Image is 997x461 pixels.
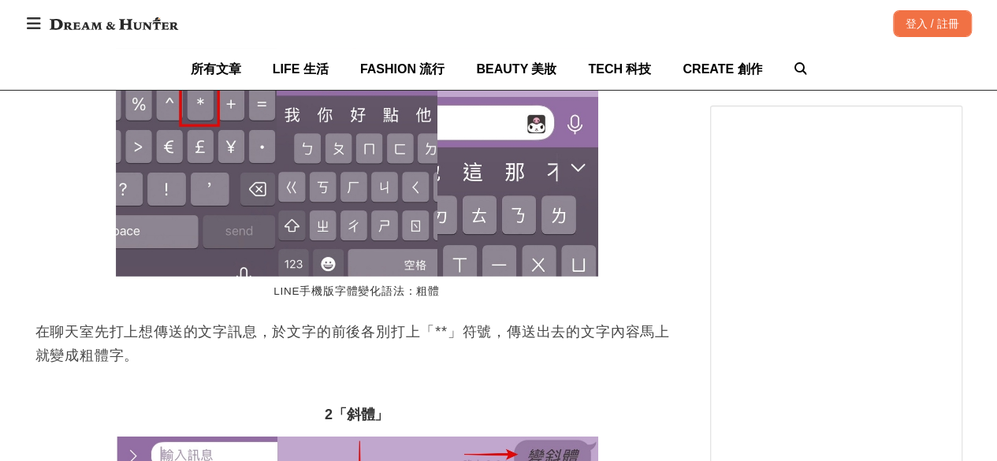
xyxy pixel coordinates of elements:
[116,6,598,277] img: LINE手機版新功能！字體變紅色、斜體、加粗超實用，怎麼做實際教學示範給你看
[191,48,241,90] a: 所有文章
[273,62,329,76] span: LIFE 生活
[191,62,241,76] span: 所有文章
[273,48,329,90] a: LIFE 生活
[116,277,598,307] figcaption: LINE手機版字體變化語法：粗體
[588,62,651,76] span: TECH 科技
[35,320,679,367] p: 在聊天室先打上想傳送的文字訊息，於文字的前後各別打上「**」符號，傳送出去的文字內容馬上就變成粗體字。
[325,407,389,422] strong: 2「斜體」
[683,48,762,90] a: CREATE 創作
[588,48,651,90] a: TECH 科技
[476,62,556,76] span: BEAUTY 美妝
[42,9,186,38] img: Dream & Hunter
[683,62,762,76] span: CREATE 創作
[893,10,972,37] div: 登入 / 註冊
[360,48,445,90] a: FASHION 流行
[476,48,556,90] a: BEAUTY 美妝
[360,62,445,76] span: FASHION 流行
